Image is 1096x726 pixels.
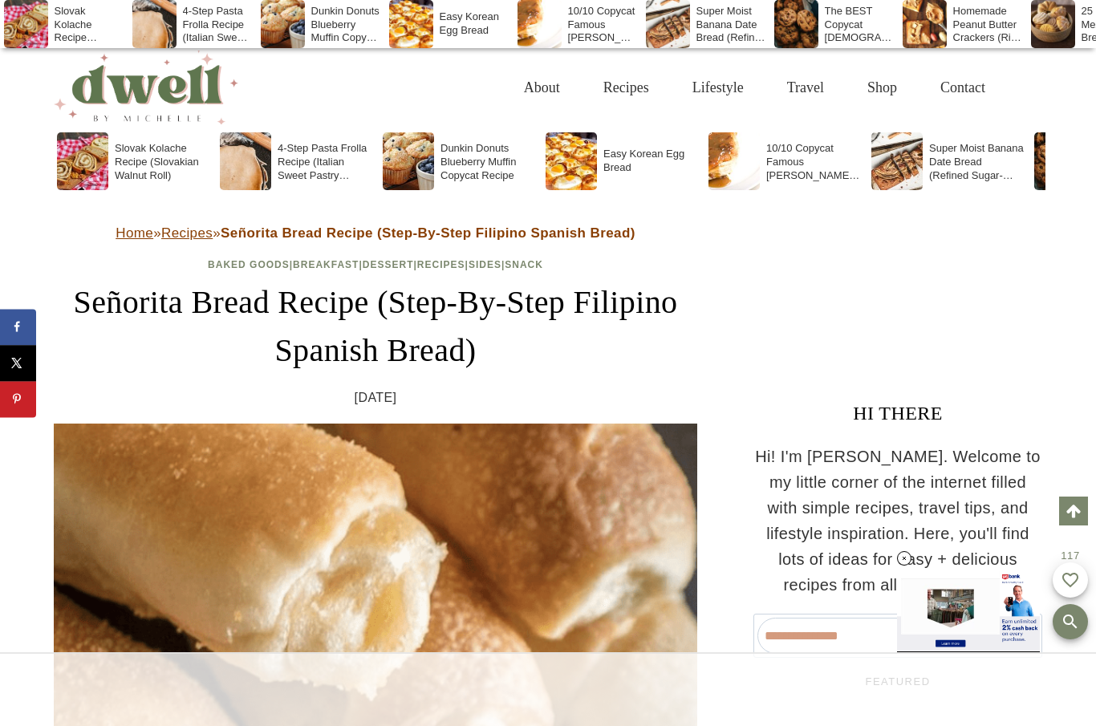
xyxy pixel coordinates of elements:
a: Travel [765,62,846,114]
p: Hi! I'm [PERSON_NAME]. Welcome to my little corner of the internet filled with simple recipes, tr... [753,444,1042,598]
a: Scroll to top [1059,497,1088,525]
strong: Señorita Bread Recipe (Step-By-Step Filipino Spanish Bread) [221,225,635,241]
a: Snack [505,259,543,270]
a: Home [116,225,153,241]
a: Contact [919,62,1007,114]
span: » » [116,225,635,241]
h1: Señorita Bread Recipe (Step-By-Step Filipino Spanish Bread) [54,278,697,375]
a: Sides [469,259,501,270]
a: About [502,62,582,114]
a: Baked Goods [208,259,290,270]
a: Breakfast [293,259,359,270]
h3: HI THERE [753,399,1042,428]
iframe: Advertisement [159,654,937,726]
a: Recipes [582,62,671,114]
a: Shop [846,62,919,114]
a: Dessert [363,259,414,270]
time: [DATE] [355,387,397,408]
a: Recipes [161,225,213,241]
img: DWELL by michelle [54,51,238,124]
span: | | | | | [208,259,543,270]
a: Lifestyle [671,62,765,114]
nav: Primary Navigation [502,62,1007,114]
a: Recipes [417,259,465,270]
